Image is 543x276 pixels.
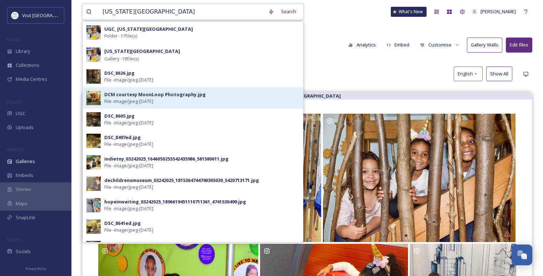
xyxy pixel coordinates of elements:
[16,186,31,193] span: Stories
[16,248,31,255] span: Socials
[104,55,139,62] span: Gallery - 19 file(s)
[345,38,379,52] button: Analytics
[7,237,21,242] span: SOCIALS
[469,5,519,19] a: [PERSON_NAME]
[104,113,135,119] div: DSC_8605.jpg
[104,26,193,32] strong: UGC_ [US_STATE][GEOGRAPHIC_DATA]
[16,172,33,179] span: Embeds
[16,110,25,117] span: UGC
[280,93,341,99] strong: Visit [GEOGRAPHIC_DATA]
[104,119,153,126] span: File - image/jpeg - [DATE]
[104,70,135,77] div: DSC_8626.jpg
[16,62,39,69] span: Collections
[86,177,101,191] img: fbeabc74-fb8f-4b1c-a8f3-703b5751dab6.jpg
[25,266,46,271] span: Privacy Policy
[104,134,141,141] div: DSC_8497ed.jpg
[512,245,532,265] button: Open Chat
[104,162,153,169] span: File - image/jpeg - [DATE]
[22,12,78,19] span: Visit [GEOGRAPHIC_DATA]
[104,241,135,248] div: DSC_8593.jpg
[383,38,413,52] button: Embed
[458,70,473,77] span: English
[16,214,35,221] span: SnapLink
[104,227,153,233] span: File - image/jpeg - [DATE]
[86,220,101,234] img: 06ee9437-e457-4a6e-90d0-0f0778b4e4ba.jpg
[104,33,137,39] span: Folder - 17 file(s)
[104,205,153,212] span: File - image/jpeg - [DATE]
[467,38,502,52] button: Gallery Walls
[25,264,46,272] a: Privacy Policy
[86,112,101,127] img: c3af20cd-996f-48f7-81de-5838cdf10669.jpg
[104,177,259,184] div: dechildrensmuseum_03242025_1815364744740305030_5420713171.jpg
[486,66,512,81] button: Show All
[86,69,101,84] img: 8b703bff-e1c8-4055-a08e-84b84bf86ff7.jpg
[104,48,180,54] strong: [US_STATE][GEOGRAPHIC_DATA]
[104,91,206,98] div: DCM courtesy MoonLoop Photography.jpg
[322,114,517,242] a: Opens media popup. Media description: Kids just wanna have fun.🤸🏾‍♀️ #smcmanusphotography #delawa...
[16,76,47,83] span: Media Centres
[7,37,20,42] span: MEDIA
[391,7,427,17] a: What's New
[11,12,19,19] img: download%20%281%29.jpeg
[104,77,153,83] span: File - image/jpeg - [DATE]
[104,184,153,191] span: File - image/jpeg - [DATE]
[480,8,516,15] span: [PERSON_NAME]
[7,147,24,152] span: WIDGETS
[16,200,28,207] span: Maps
[86,48,101,62] img: bffbf0df-c20d-420e-8aa7-96d8557284be.jpg
[99,4,265,20] input: Search your library
[86,241,101,255] img: d199bc82-c591-486e-a020-182e5d44cc50.jpg
[86,198,101,212] img: c33e54b3-7b87-4564-a84a-150565a2b80d.jpg
[86,134,101,148] img: 8819a98c-cd90-477f-9d1e-45ec70f5e427.jpg
[16,158,35,165] span: Galleries
[16,48,30,55] span: Library
[104,156,229,162] div: indietny_03242025_1646050255542435986_581580611.jpg
[278,5,300,19] div: Search
[104,198,246,205] div: hopeinwaiting_03242025_1896619451110711361_4741530499.jpg
[86,25,101,40] img: bffbf0df-c20d-420e-8aa7-96d8557284be.jpg
[104,141,153,148] span: File - image/jpeg - [DATE]
[345,38,383,52] a: Analytics
[86,91,101,105] img: 1bb7d3fc-5f7e-48e7-b335-a4d6519754de.jpg
[7,99,23,104] span: COLLECT
[16,124,34,131] span: Uploads
[417,38,463,52] button: Customise
[104,220,141,227] div: DSC_8641ed.jpg
[86,155,101,169] img: b2c7cdc7-2831-4233-a5ee-2cf21013f8db.jpg
[104,98,153,105] span: File - image/jpeg - [DATE]
[506,38,532,52] button: Edit files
